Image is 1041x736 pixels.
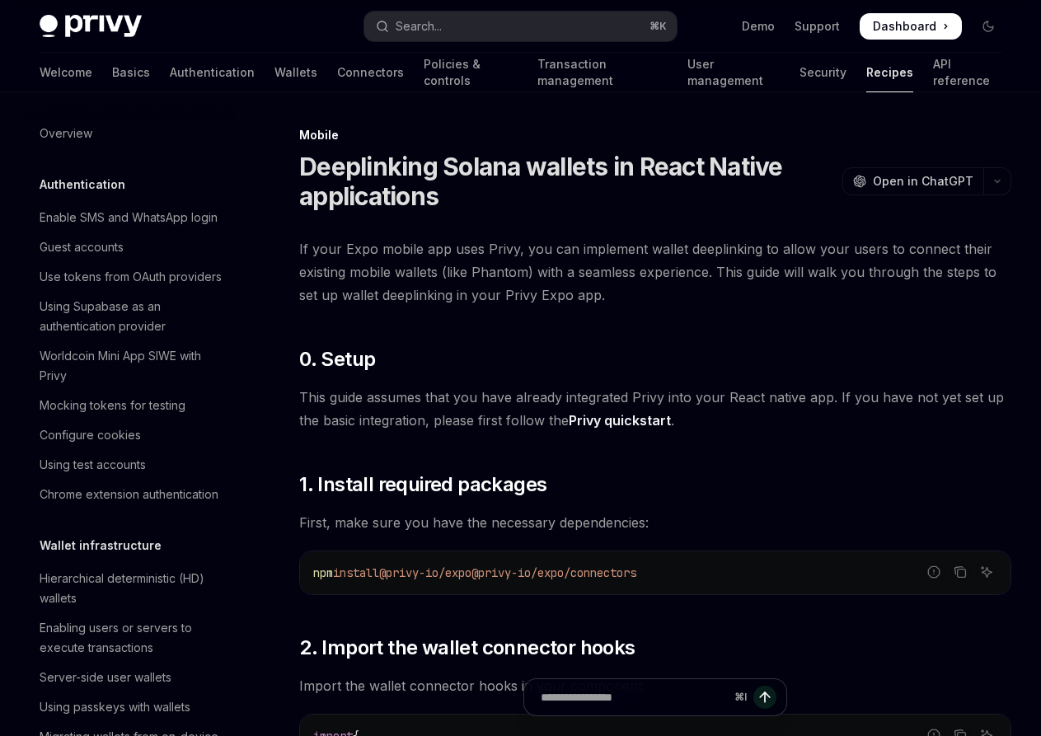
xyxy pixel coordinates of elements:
button: Send message [753,686,776,709]
span: Open in ChatGPT [873,173,973,190]
a: Dashboard [860,13,962,40]
a: Guest accounts [26,232,237,262]
span: ⌘ K [649,20,667,33]
a: Using Supabase as an authentication provider [26,292,237,341]
a: Hierarchical deterministic (HD) wallets [26,564,237,613]
span: 0. Setup [299,346,375,373]
input: Ask a question... [541,679,728,715]
button: Open in ChatGPT [842,167,983,195]
div: Use tokens from OAuth providers [40,267,222,287]
a: Demo [742,18,775,35]
button: Report incorrect code [923,561,945,583]
h1: Deeplinking Solana wallets in React Native applications [299,152,836,211]
div: Chrome extension authentication [40,485,218,504]
div: Using Supabase as an authentication provider [40,297,227,336]
span: @privy-io/expo [379,565,471,580]
div: Using test accounts [40,455,146,475]
a: Using passkeys with wallets [26,692,237,722]
a: Chrome extension authentication [26,480,237,509]
a: Support [795,18,840,35]
button: Toggle dark mode [975,13,1001,40]
a: Worldcoin Mini App SIWE with Privy [26,341,237,391]
a: API reference [933,53,1001,92]
div: Mocking tokens for testing [40,396,185,415]
a: Privy quickstart [569,412,671,429]
div: Hierarchical deterministic (HD) wallets [40,569,227,608]
a: Server-side user wallets [26,663,237,692]
span: Dashboard [873,18,936,35]
div: Worldcoin Mini App SIWE with Privy [40,346,227,386]
div: Guest accounts [40,237,124,257]
a: Using test accounts [26,450,237,480]
span: npm [313,565,333,580]
div: Mobile [299,127,1011,143]
a: Authentication [170,53,255,92]
a: Use tokens from OAuth providers [26,262,237,292]
span: Import the wallet connector hooks in your component: [299,674,1011,697]
button: Ask AI [976,561,997,583]
div: Search... [396,16,442,36]
a: Overview [26,119,237,148]
a: Enabling users or servers to execute transactions [26,613,237,663]
a: Recipes [866,53,913,92]
div: Enabling users or servers to execute transactions [40,618,227,658]
a: Connectors [337,53,404,92]
a: Enable SMS and WhatsApp login [26,203,237,232]
a: Wallets [274,53,317,92]
span: This guide assumes that you have already integrated Privy into your React native app. If you have... [299,386,1011,432]
span: install [333,565,379,580]
h5: Wallet infrastructure [40,536,162,556]
a: Basics [112,53,150,92]
div: Using passkeys with wallets [40,697,190,717]
a: Policies & controls [424,53,518,92]
span: 1. Install required packages [299,471,546,498]
a: Transaction management [537,53,668,92]
span: If your Expo mobile app uses Privy, you can implement wallet deeplinking to allow your users to c... [299,237,1011,307]
button: Copy the contents from the code block [950,561,971,583]
a: Configure cookies [26,420,237,450]
div: Enable SMS and WhatsApp login [40,208,218,227]
div: Configure cookies [40,425,141,445]
div: Overview [40,124,92,143]
a: Welcome [40,53,92,92]
span: First, make sure you have the necessary dependencies: [299,511,1011,534]
h5: Authentication [40,175,125,195]
a: Mocking tokens for testing [26,391,237,420]
a: Security [800,53,846,92]
button: Open search [364,12,676,41]
span: @privy-io/expo/connectors [471,565,636,580]
span: 2. Import the wallet connector hooks [299,635,635,661]
div: Server-side user wallets [40,668,171,687]
img: dark logo [40,15,142,38]
a: User management [687,53,780,92]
